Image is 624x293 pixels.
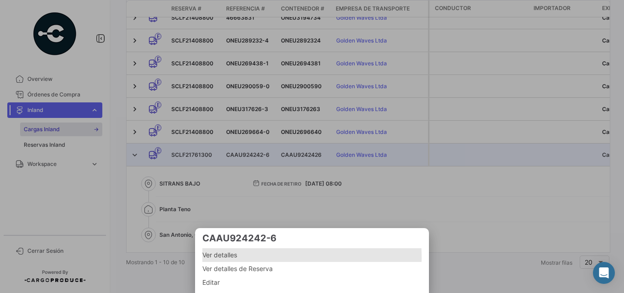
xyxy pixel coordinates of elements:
[202,276,422,289] a: Editar
[202,262,422,276] a: Ver detalles de Reserva
[593,262,615,284] div: Abrir Intercom Messenger
[202,277,422,288] span: Editar
[202,248,422,262] a: Ver detalles
[202,250,422,261] span: Ver detalles
[202,232,422,245] h3: CAAU924242-6
[202,263,422,274] span: Ver detalles de Reserva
